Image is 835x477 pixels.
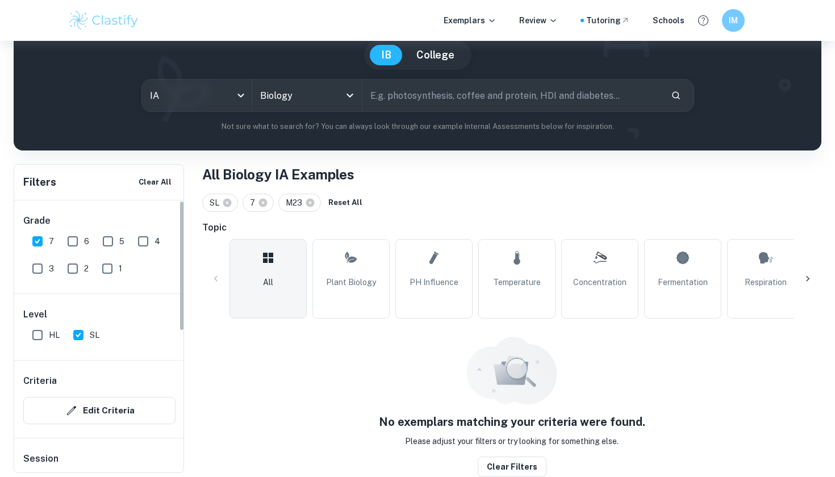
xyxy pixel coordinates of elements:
span: 5 [119,235,124,248]
button: IB [370,45,403,65]
span: 4 [155,235,160,248]
button: Help and Feedback [694,11,713,30]
h6: Topic [202,221,821,235]
p: Review [519,14,558,27]
span: All [263,276,273,288]
span: Respiration [745,276,787,288]
div: IA [142,79,252,111]
a: Tutoring [586,14,630,27]
h6: Grade [23,214,176,228]
h6: IM [727,14,740,27]
h6: Criteria [23,374,57,388]
p: Exemplars [444,14,496,27]
span: 2 [84,262,89,275]
span: 6 [84,235,89,248]
button: College [405,45,466,65]
h5: No exemplars matching your criteria were found. [379,413,645,430]
span: 1 [119,262,122,275]
button: Clear All [136,174,174,191]
button: Open [342,87,358,103]
img: empty_state_resources.svg [466,337,557,404]
span: Fermentation [658,276,708,288]
h6: Filters [23,174,56,190]
span: pH Influence [410,276,458,288]
button: Search [666,86,686,105]
button: Reset All [325,194,365,211]
div: M23 [278,194,321,212]
p: Please adjust your filters or try looking for something else. [405,435,619,447]
span: HL [49,329,60,341]
img: Clastify logo [68,9,140,32]
div: 7 [243,194,274,212]
input: E.g. photosynthesis, coffee and protein, HDI and diabetes... [362,79,662,111]
span: Concentration [573,276,627,288]
span: Temperature [493,276,541,288]
span: 7 [250,196,260,209]
h6: Level [23,308,176,321]
a: Schools [653,14,684,27]
span: Plant Biology [326,276,376,288]
span: SL [210,196,224,209]
span: 7 [49,235,54,248]
button: Edit Criteria [23,397,176,424]
div: SL [202,194,238,212]
h6: Session [23,452,176,475]
span: 3 [49,262,54,275]
button: IM [722,9,745,32]
h1: All Biology IA Examples [202,164,821,185]
span: M23 [286,196,307,209]
button: Clear filters [478,457,546,477]
p: Not sure what to search for? You can always look through our example Internal Assessments below f... [23,121,812,132]
span: SL [90,329,99,341]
